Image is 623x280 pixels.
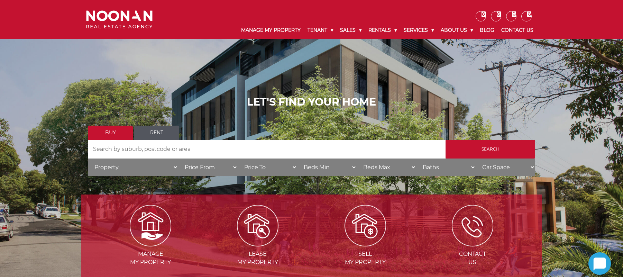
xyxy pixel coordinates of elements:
[452,205,493,246] img: ICONS
[400,21,437,39] a: Services
[88,96,535,108] h1: LET'S FIND YOUR HOME
[446,140,535,159] input: Search
[337,21,365,39] a: Sales
[365,21,400,39] a: Rentals
[312,222,418,265] a: Sellmy Property
[312,250,418,267] span: Sell my Property
[88,140,446,159] input: Search by suburb, postcode or area
[437,21,476,39] a: About Us
[86,10,153,29] img: Noonan Real Estate Agency
[134,126,179,140] a: Rent
[498,21,537,39] a: Contact Us
[88,126,133,140] a: Buy
[345,205,386,246] img: Sell my property
[98,222,203,265] a: Managemy Property
[205,222,311,265] a: Leasemy Property
[420,222,525,265] a: ContactUs
[237,205,278,246] img: Lease my property
[476,21,498,39] a: Blog
[98,250,203,267] span: Manage my Property
[130,205,171,246] img: Manage my Property
[205,250,311,267] span: Lease my Property
[420,250,525,267] span: Contact Us
[238,21,304,39] a: Manage My Property
[304,21,337,39] a: Tenant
